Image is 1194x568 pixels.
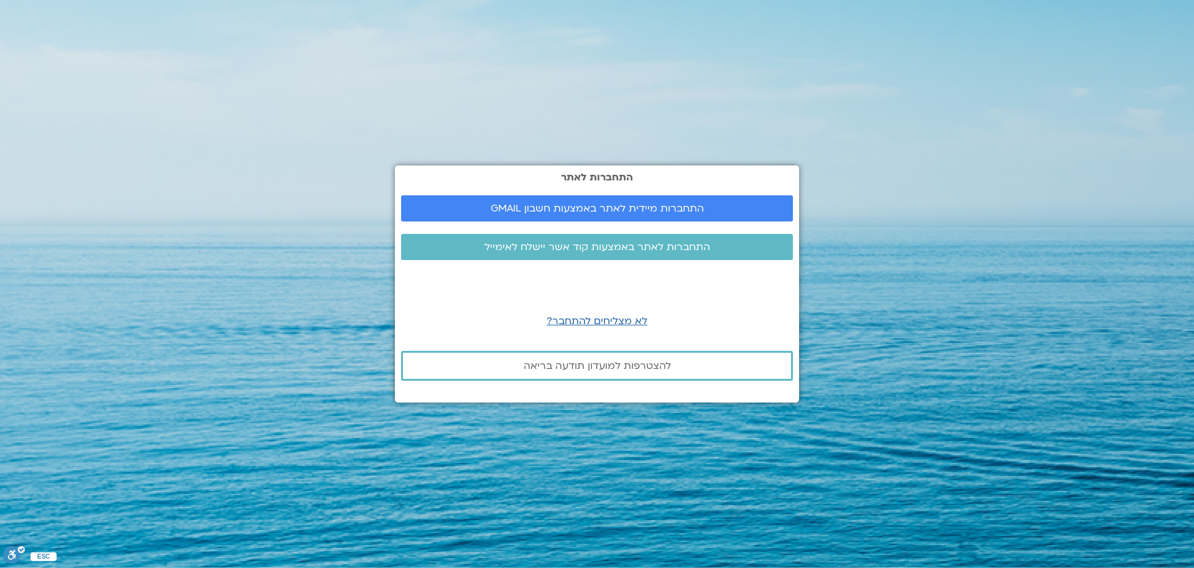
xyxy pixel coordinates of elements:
[547,314,647,328] a: לא מצליחים להתחבר?
[484,241,710,253] span: התחברות לאתר באמצעות קוד אשר יישלח לאימייל
[401,172,793,183] h2: התחברות לאתר
[401,351,793,381] a: להצטרפות למועדון תודעה בריאה
[401,234,793,260] a: התחברות לאתר באמצעות קוד אשר יישלח לאימייל
[524,360,671,371] span: להצטרפות למועדון תודעה בריאה
[491,203,704,214] span: התחברות מיידית לאתר באמצעות חשבון GMAIL
[401,195,793,221] a: התחברות מיידית לאתר באמצעות חשבון GMAIL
